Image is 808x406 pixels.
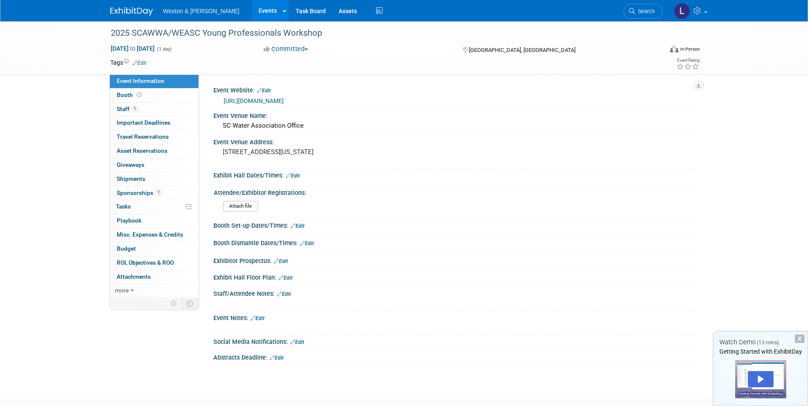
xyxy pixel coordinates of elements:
button: Committed [261,45,311,54]
span: 1 [155,189,162,196]
a: Edit [290,223,305,229]
span: [GEOGRAPHIC_DATA], [GEOGRAPHIC_DATA] [469,47,575,53]
div: SC Water Association Office [220,119,692,132]
span: to [129,45,137,52]
a: Travel Reservations [110,130,198,144]
div: Staff/Attendee Notes: [213,287,698,298]
a: Edit [257,88,271,94]
div: Event Format [612,44,700,57]
span: Booth not reserved yet [135,91,143,98]
a: Staff1 [110,103,198,116]
a: Search [624,4,663,19]
a: [URL][DOMAIN_NAME] [224,97,284,104]
a: Giveaways [110,158,198,172]
div: Dismiss [795,335,805,343]
td: Toggle Event Tabs [181,298,198,309]
span: Tasks [116,203,131,210]
span: Search [635,8,655,14]
div: Play [748,371,773,387]
td: Tags [110,58,147,67]
a: Important Deadlines [110,116,198,130]
a: Tasks [110,200,198,214]
a: Budget [110,242,198,256]
span: (1 day) [156,46,172,52]
a: more [110,284,198,297]
a: Edit [286,173,300,179]
div: Event Website: [213,84,698,95]
img: ExhibitDay [110,7,153,16]
div: Abstracts Deadline: [213,351,698,362]
div: Booth Set-up Dates/Times: [213,219,698,230]
span: Booth [117,91,143,98]
span: Asset Reservations [117,147,167,154]
img: Lucas Hernandez [674,3,690,19]
span: [DATE] [DATE] [110,45,155,52]
span: more [115,287,129,294]
a: ROI, Objectives & ROO [110,256,198,270]
span: (13 mins) [757,340,779,346]
td: Personalize Event Tab Strip [167,298,181,309]
span: Giveaways [117,161,144,168]
span: ROI, Objectives & ROO [117,259,174,266]
div: Exhibitor Prospectus: [213,254,698,266]
div: Event Rating [676,58,699,63]
a: Edit [132,60,147,66]
span: Important Deadlines [117,119,170,126]
a: Edit [300,240,314,246]
div: 2025 SCAWWA/WEASC Young Professionals Workshop [108,26,650,41]
a: Shipments [110,172,198,186]
a: Edit [250,315,265,321]
span: Budget [117,245,136,252]
span: Playbook [117,217,141,224]
span: Travel Reservations [117,133,169,140]
a: Edit [290,339,304,345]
a: Playbook [110,214,198,228]
a: Edit [274,258,288,264]
img: Format-Inperson.png [670,46,679,52]
pre: [STREET_ADDRESS][US_STATE] [223,148,406,156]
div: Exhibit Hall Dates/Times: [213,169,698,180]
span: Attachments [117,273,151,280]
div: Booth Dismantle Dates/Times: [213,237,698,248]
a: Booth [110,89,198,102]
span: Misc. Expenses & Credits [117,231,183,238]
div: Social Media Notifications: [213,335,698,346]
span: Sponsorships [117,189,162,196]
div: Watch Demo [713,338,808,347]
div: In-Person [680,46,700,52]
a: Sponsorships1 [110,186,198,200]
a: Misc. Expenses & Credits [110,228,198,242]
a: Edit [270,355,284,361]
div: Event Venue Name: [213,109,698,120]
div: Getting Started with ExhibitDay [713,347,808,356]
a: Asset Reservations [110,144,198,158]
div: Event Venue Address: [213,136,698,146]
span: Event Information [117,77,164,84]
a: Attachments [110,270,198,284]
div: Exhibit Hall Floor Plan: [213,271,698,282]
a: Event Information [110,74,198,88]
span: Shipments [117,175,145,182]
span: Staff [117,106,138,112]
div: Event Notes: [213,312,698,323]
span: Weston & [PERSON_NAME] [163,8,239,14]
span: 1 [132,106,138,112]
div: Attendee/Exhibitor Registrations: [214,186,694,197]
a: Edit [279,275,293,281]
a: Edit [277,291,291,297]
